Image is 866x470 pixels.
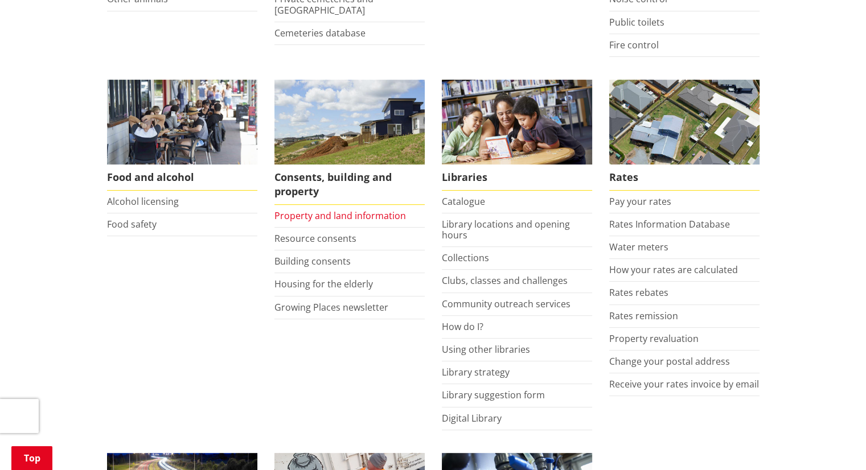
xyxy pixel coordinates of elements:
a: Public toilets [609,16,664,28]
a: Using other libraries [442,343,530,356]
a: How do I? [442,320,483,333]
a: Building consents [274,255,351,267]
a: New Pokeno housing development Consents, building and property [274,80,425,205]
a: Rates rebates [609,286,668,299]
a: Receive your rates invoice by email [609,378,759,390]
a: Food safety [107,218,157,230]
a: How your rates are calculated [609,263,738,276]
span: Food and alcohol [107,164,257,191]
a: Pay your rates online Rates [609,80,760,191]
span: Libraries [442,164,592,191]
img: Food and Alcohol in the Waikato [107,80,257,164]
a: Library membership is free to everyone who lives in the Waikato district. Libraries [442,80,592,191]
a: Clubs, classes and challenges [442,274,568,287]
a: Cemeteries database [274,27,366,39]
a: Library suggestion form [442,389,545,401]
a: Water meters [609,241,668,253]
a: Collections [442,252,489,264]
a: Property revaluation [609,332,699,345]
span: Consents, building and property [274,164,425,205]
a: Resource consents [274,232,356,245]
a: Housing for the elderly [274,278,373,290]
span: Rates [609,164,760,191]
a: Rates remission [609,310,678,322]
img: Waikato District Council libraries [442,80,592,164]
a: Food and Alcohol in the Waikato Food and alcohol [107,80,257,191]
iframe: Messenger Launcher [814,422,855,463]
a: Fire control [609,39,659,51]
a: Change your postal address [609,355,730,368]
a: Rates Information Database [609,218,730,230]
a: Digital Library [442,412,502,424]
a: Community outreach services [442,298,571,310]
a: Top [11,446,52,470]
a: Property and land information [274,209,406,222]
a: Library locations and opening hours [442,218,570,241]
img: Land and property thumbnail [274,80,425,164]
a: Catalogue [442,195,485,208]
a: Growing Places newsletter [274,301,388,314]
a: Pay your rates [609,195,671,208]
a: Library strategy [442,366,510,378]
a: Alcohol licensing [107,195,179,208]
img: Rates-thumbnail [609,80,760,164]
